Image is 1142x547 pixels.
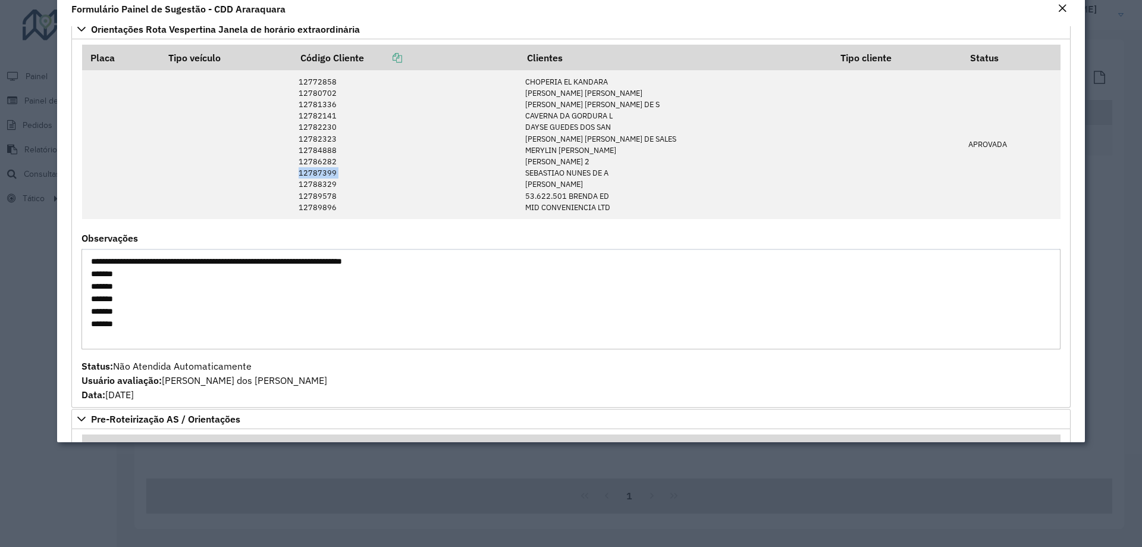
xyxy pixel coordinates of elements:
a: Copiar [364,52,402,64]
th: Tipo cliente [833,45,962,70]
a: Copiar [398,441,436,453]
th: Placa [82,45,161,70]
strong: Status: [81,360,113,372]
td: CHOPERIA EL KANDARA [PERSON_NAME] [PERSON_NAME] [PERSON_NAME] [PERSON_NAME] DE S CAVERNA DA GORDU... [519,70,833,220]
span: Não Atendida Automaticamente [PERSON_NAME] dos [PERSON_NAME] [DATE] [81,360,327,401]
th: Tipo veículo [161,45,292,70]
td: APROVADA [962,70,1060,220]
strong: Data: [81,389,105,401]
th: Clientes [579,435,805,460]
h4: Formulário Painel de Sugestão - CDD Araraquara [71,2,285,16]
th: Tipo veículo [179,435,327,460]
th: Código Cliente [292,45,519,70]
span: Orientações Rota Vespertina Janela de horário extraordinária [91,24,360,34]
div: Orientações Rota Vespertina Janela de horário extraordinária [71,39,1071,408]
th: Código Cliente [326,435,579,460]
a: Pre-Roteirização AS / Orientações [71,409,1071,429]
em: Fechar [1058,4,1067,13]
td: 12772858 12780702 12781336 12782141 12782230 12782323 12784888 12786282 12787399 12788329 1278957... [292,70,519,220]
button: Close [1054,1,1071,17]
strong: Usuário avaliação: [81,374,162,386]
th: Tipo cliente [805,435,950,460]
a: Orientações Rota Vespertina Janela de horário extraordinária [71,19,1071,39]
th: Status [962,45,1060,70]
th: Clientes [519,45,833,70]
th: Placa [82,435,179,460]
span: Pre-Roteirização AS / Orientações [91,414,240,424]
th: Status [950,435,1061,460]
label: Observações [81,231,138,245]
